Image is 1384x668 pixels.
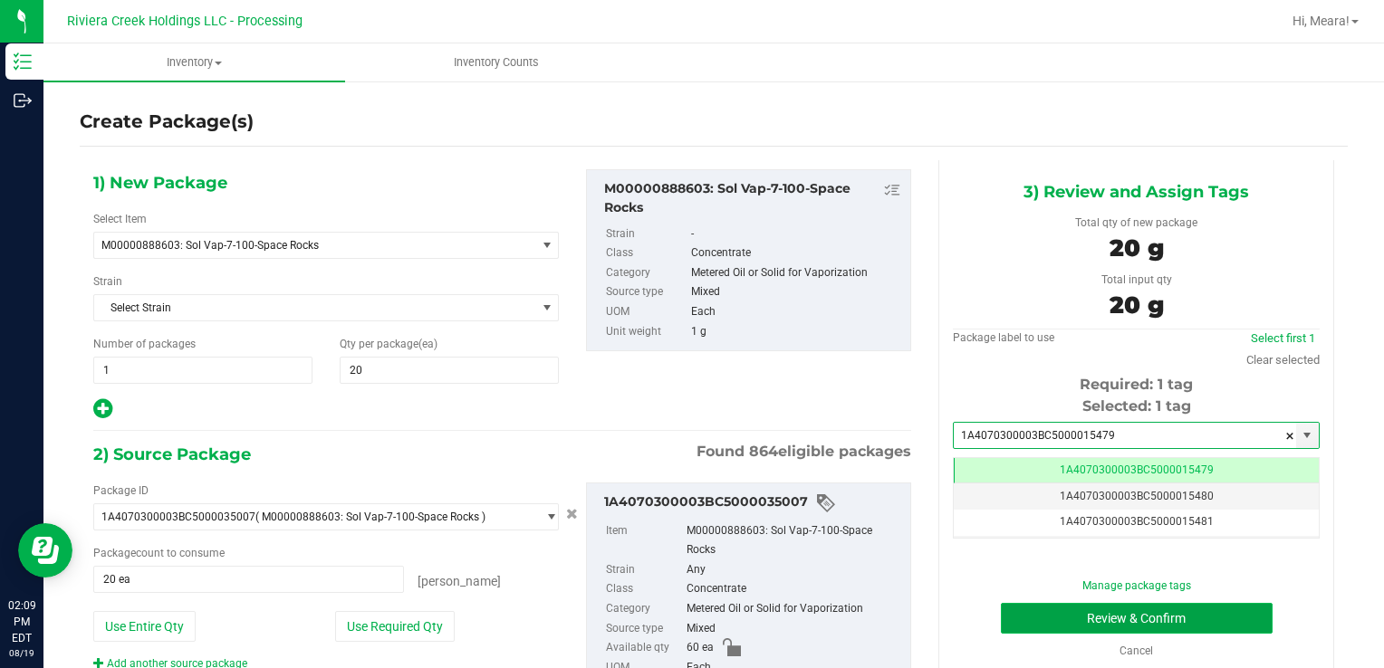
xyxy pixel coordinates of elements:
div: M00000888603: Sol Vap-7-100-Space Rocks [604,179,901,217]
label: Item [606,521,683,560]
span: Package ID [93,484,149,497]
div: Concentrate [691,243,902,263]
span: Total qty of new package [1075,216,1197,229]
span: 60 ea [687,638,714,658]
span: Hi, Meara! [1293,14,1350,28]
label: Available qty [606,638,683,658]
span: M00000888603: Sol Vap-7-100-Space Rocks [101,239,512,252]
span: clear [1284,423,1295,450]
label: Category [606,599,683,619]
div: Any [687,560,901,580]
iframe: Resource center [18,523,72,577]
span: (ea) [418,338,437,350]
div: M00000888603: Sol Vap-7-100-Space Rocks [687,521,901,560]
span: 2) Source Package [93,441,251,468]
input: 20 [341,358,558,383]
label: Category [606,263,687,283]
span: Package to consume [93,547,225,559]
button: Use Required Qty [335,611,455,642]
span: select [1296,423,1319,448]
label: Class [606,579,683,599]
label: Strain [606,560,683,580]
label: Source type [606,282,687,302]
span: 1A4070300003BC5000015481 [1060,515,1214,528]
button: Cancel button [561,501,583,528]
div: 1 g [691,322,902,342]
span: Inventory Counts [429,54,563,71]
span: 1) New Package [93,169,227,196]
span: Riviera Creek Holdings LLC - Processing [67,14,303,29]
span: count [136,547,164,559]
inline-svg: Outbound [14,91,32,110]
span: Required: 1 tag [1080,376,1193,393]
div: Concentrate [687,579,901,599]
a: Manage package tags [1082,579,1191,592]
span: 20 g [1110,234,1164,262]
span: 3) Review and Assign Tags [1024,178,1249,205]
label: Strain [93,273,122,290]
label: Strain [606,224,687,244]
span: 1A4070300003BC5000035007 [101,511,255,523]
label: Source type [606,619,683,639]
input: 20 ea [94,567,403,592]
div: Each [691,302,902,322]
label: Class [606,243,687,263]
div: - [691,224,902,244]
span: Found eligible packages [697,441,911,463]
span: 1A4070300003BC5000015479 [1060,463,1214,476]
span: Package label to use [953,331,1054,344]
span: Select Strain [94,295,535,320]
div: Mixed [691,282,902,302]
span: Add new output [93,406,112,419]
span: 864 [749,443,778,460]
div: Metered Oil or Solid for Vaporization [687,599,901,619]
inline-svg: Inventory [14,52,32,71]
label: UOM [606,302,687,322]
span: Inventory [43,54,345,71]
a: Select first 1 [1251,331,1315,345]
a: Inventory [43,43,345,81]
h4: Create Package(s) [80,109,254,135]
p: 08/19 [8,646,35,660]
span: Selected: 1 tag [1082,397,1191,415]
p: 02:09 PM EDT [8,597,35,646]
span: Qty per package [340,338,437,350]
span: 20 g [1110,291,1164,320]
label: Select Item [93,211,147,227]
span: select [535,233,558,258]
a: Cancel [1120,644,1153,657]
span: ( M00000888603: Sol Vap-7-100-Space Rocks ) [255,511,485,523]
a: Clear selected [1246,353,1320,367]
div: Metered Oil or Solid for Vaporization [691,263,902,283]
button: Use Entire Qty [93,611,196,642]
span: select [535,504,558,530]
span: 1A4070300003BC5000015480 [1060,490,1214,502]
input: Starting tag number [954,423,1296,448]
span: Number of packages [93,338,196,350]
button: Review & Confirm [1001,603,1273,634]
span: [PERSON_NAME] [418,574,501,588]
div: 1A4070300003BC5000035007 [604,492,901,514]
label: Unit weight [606,322,687,342]
div: Mixed [687,619,901,639]
a: Inventory Counts [345,43,647,81]
input: 1 [94,358,312,383]
span: select [535,295,558,320]
span: Total input qty [1101,273,1172,286]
